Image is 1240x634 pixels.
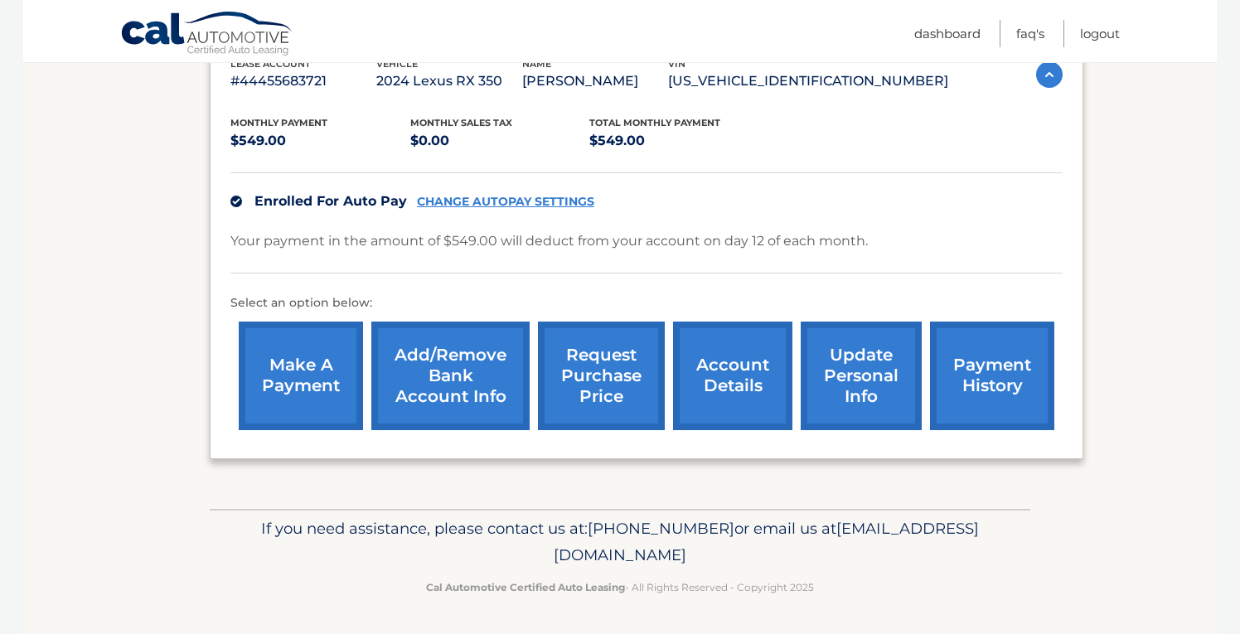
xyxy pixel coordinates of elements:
p: #44455683721 [230,70,376,93]
span: lease account [230,58,311,70]
span: vehicle [376,58,418,70]
a: make a payment [239,322,363,430]
a: CHANGE AUTOPAY SETTINGS [417,195,594,209]
p: 2024 Lexus RX 350 [376,70,522,93]
span: [PHONE_NUMBER] [588,519,734,538]
a: Cal Automotive [120,11,294,59]
p: Your payment in the amount of $549.00 will deduct from your account on day 12 of each month. [230,230,868,253]
p: - All Rights Reserved - Copyright 2025 [220,578,1020,596]
span: Enrolled For Auto Pay [254,193,407,209]
img: accordion-active.svg [1036,61,1063,88]
a: Add/Remove bank account info [371,322,530,430]
span: vin [668,58,685,70]
a: Logout [1080,20,1120,47]
p: Select an option below: [230,293,1063,313]
span: Monthly sales Tax [410,117,512,128]
a: request purchase price [538,322,665,430]
p: [PERSON_NAME] [522,70,668,93]
a: update personal info [801,322,922,430]
p: $549.00 [589,129,769,152]
span: Monthly Payment [230,117,327,128]
p: If you need assistance, please contact us at: or email us at [220,515,1020,569]
span: Total Monthly Payment [589,117,720,128]
p: $549.00 [230,129,410,152]
p: [US_VEHICLE_IDENTIFICATION_NUMBER] [668,70,948,93]
a: Dashboard [914,20,981,47]
a: payment history [930,322,1054,430]
strong: Cal Automotive Certified Auto Leasing [426,581,625,593]
span: name [522,58,551,70]
img: check.svg [230,196,242,207]
p: $0.00 [410,129,590,152]
a: account details [673,322,792,430]
a: FAQ's [1016,20,1044,47]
